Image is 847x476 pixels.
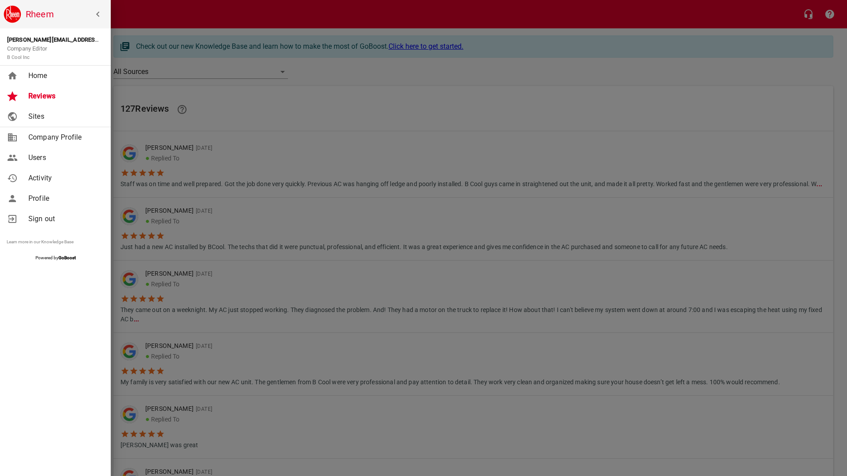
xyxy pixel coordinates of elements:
strong: [PERSON_NAME][EMAIL_ADDRESS][DOMAIN_NAME] [7,36,145,43]
span: Reviews [28,91,100,101]
h6: Rheem [26,7,107,21]
a: Learn more in our Knowledge Base [7,239,74,244]
span: Profile [28,193,100,204]
span: Users [28,152,100,163]
small: B Cool Inc [7,55,30,60]
img: rheem.png [4,5,21,23]
span: Sites [28,111,100,122]
strong: GoBoost [58,255,76,260]
span: Home [28,70,100,81]
span: Company Profile [28,132,100,143]
span: Company Editor [7,45,47,61]
span: Activity [28,173,100,183]
span: Powered by [35,255,76,260]
span: Sign out [28,214,100,224]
